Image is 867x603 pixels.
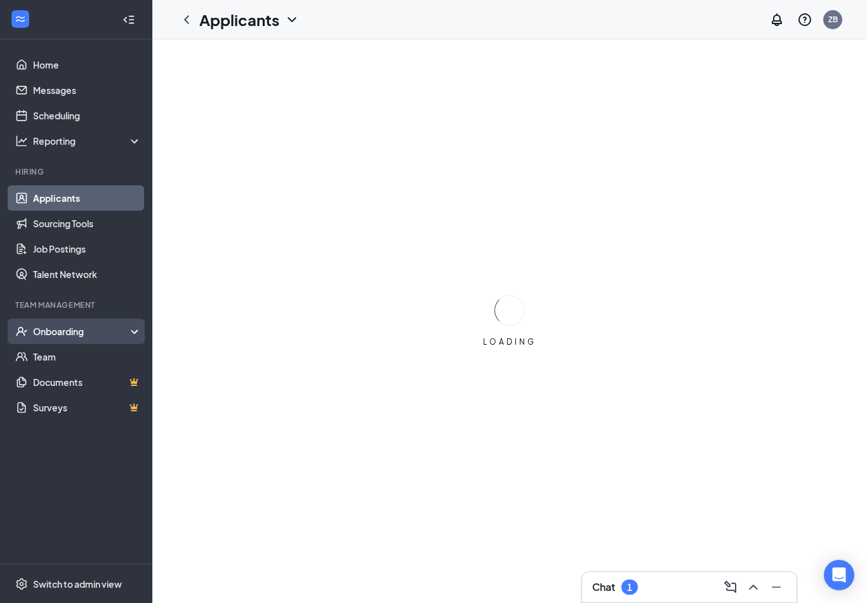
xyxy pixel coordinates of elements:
div: ZB [828,14,838,25]
div: Team Management [15,300,139,310]
a: Home [33,52,142,77]
svg: Analysis [15,135,28,147]
a: Applicants [33,185,142,211]
svg: Settings [15,578,28,590]
a: Scheduling [33,103,142,128]
svg: Notifications [769,12,784,27]
svg: UserCheck [15,325,28,338]
div: Onboarding [33,325,131,338]
a: DocumentsCrown [33,369,142,395]
svg: ComposeMessage [723,580,738,595]
a: Messages [33,77,142,103]
svg: WorkstreamLogo [14,13,27,25]
h3: Chat [592,580,615,594]
a: SurveysCrown [33,395,142,420]
svg: Collapse [122,13,135,26]
a: Job Postings [33,236,142,262]
svg: Minimize [769,580,784,595]
button: Minimize [766,577,786,597]
svg: ChevronLeft [179,12,194,27]
a: Team [33,344,142,369]
svg: QuestionInfo [797,12,812,27]
div: Hiring [15,166,139,177]
div: Open Intercom Messenger [824,560,854,590]
div: Switch to admin view [33,578,122,590]
div: LOADING [478,336,541,347]
a: Talent Network [33,262,142,287]
button: ComposeMessage [720,577,741,597]
a: Sourcing Tools [33,211,142,236]
div: Reporting [33,135,142,147]
svg: ChevronUp [746,580,761,595]
div: 1 [627,582,632,593]
svg: ChevronDown [284,12,300,27]
h1: Applicants [199,9,279,30]
button: ChevronUp [743,577,764,597]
